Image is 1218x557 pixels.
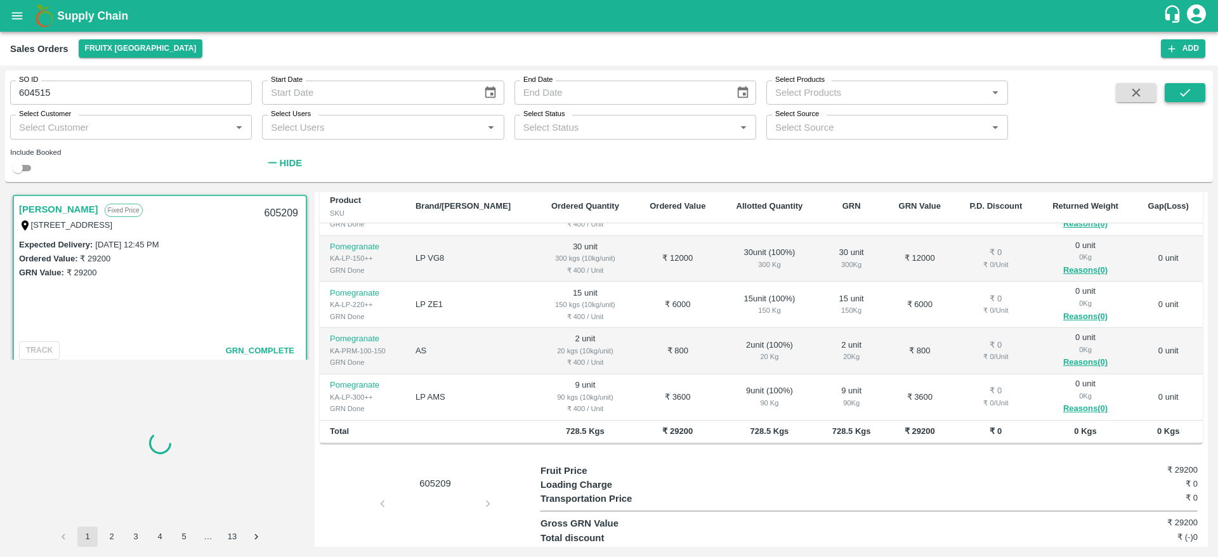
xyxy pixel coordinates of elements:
p: 605209 [388,476,483,490]
label: Select Source [775,109,819,119]
div: 30 unit [828,247,874,270]
div: ₹ 0 [965,247,1026,259]
img: logo [32,3,57,29]
div: ₹ 400 / Unit [546,218,624,230]
label: GRN Value: [19,268,64,277]
div: ₹ 0 [965,339,1026,351]
a: [PERSON_NAME] [19,201,98,218]
td: ₹ 12000 [884,236,955,282]
b: 0 Kgs [1157,426,1179,436]
div: 2 unit [828,339,874,363]
div: 15 unit [828,293,874,317]
b: Brand/[PERSON_NAME] [416,201,511,211]
div: ₹ 0 [965,293,1026,305]
p: Fruit Price [540,464,705,478]
td: ₹ 3600 [635,374,721,421]
label: Select Products [775,75,825,85]
div: ₹ 400 / Unit [546,403,624,414]
div: GRN Done [330,218,395,230]
input: Select Users [266,119,479,135]
p: Fixed Price [105,204,143,217]
button: Reasons(0) [1047,355,1124,370]
div: 90 Kg [828,397,874,409]
div: 0 unit [1047,240,1124,278]
div: ₹ 0 / Unit [965,305,1026,316]
label: Select Users [271,109,311,119]
div: 2 unit ( 100 %) [731,339,808,363]
div: 0 Kg [1047,251,1124,263]
td: 30 unit [535,236,634,282]
label: [DATE] 12:45 PM [95,240,159,249]
div: 9 unit ( 100 %) [731,385,808,409]
td: 0 unit [1134,282,1203,328]
td: LP VG8 [405,236,535,282]
td: ₹ 3600 [884,374,955,421]
b: ₹ 0 [990,426,1002,436]
td: 0 unit [1134,236,1203,282]
span: GRN_Complete [226,346,294,355]
div: Sales Orders [10,41,69,57]
div: 300 kgs (10kg/unit) [546,252,624,264]
div: 150 kgs (10kg/unit) [546,299,624,310]
div: 90 kgs (10kg/unit) [546,391,624,403]
button: Go to next page [246,527,266,547]
div: 90 Kg [731,397,808,409]
p: Pomegranate [330,241,395,253]
div: SKU [330,207,395,219]
a: Supply Chain [57,7,1163,25]
label: Expected Delivery : [19,240,93,249]
td: ₹ 800 [884,328,955,374]
input: Select Source [770,119,983,135]
label: Select Customer [19,109,71,119]
b: 728.5 Kgs [750,426,789,436]
b: Total [330,426,349,436]
p: Pomegranate [330,379,395,391]
input: Enter SO ID [10,81,252,105]
button: Reasons(0) [1047,402,1124,416]
nav: pagination navigation [51,527,268,547]
div: 9 unit [828,385,874,409]
button: Go to page 2 [101,527,122,547]
div: customer-support [1163,4,1185,27]
button: Go to page 3 [126,527,146,547]
b: Product [330,195,361,205]
div: KA-LP-300++ [330,391,395,403]
b: Ordered Value [650,201,705,211]
p: Pomegranate [330,333,395,345]
div: ₹ 0 / Unit [965,259,1026,270]
div: GRN Done [330,311,395,322]
td: LP ZE1 [405,282,535,328]
b: GRN [842,201,861,211]
div: 20 Kg [828,351,874,362]
p: Pomegranate [330,287,395,299]
div: ₹ 0 [965,385,1026,397]
div: ₹ 0 / Unit [965,397,1026,409]
button: Go to page 13 [222,527,242,547]
button: page 1 [77,527,98,547]
div: KA-LP-150++ [330,252,395,264]
div: 0 unit [1047,285,1124,324]
div: 150 Kg [731,305,808,316]
label: End Date [523,75,553,85]
label: [STREET_ADDRESS] [31,220,113,230]
div: ₹ 0 / Unit [965,351,1026,362]
div: 0 Kg [1047,390,1124,402]
div: ₹ 400 / Unit [546,265,624,276]
b: Ordered Quantity [551,201,619,211]
div: account of current user [1185,3,1208,29]
label: Ordered Value: [19,254,77,263]
button: Choose date [478,81,502,105]
div: … [198,531,218,543]
div: Include Booked [10,147,252,158]
div: KA-LP-220++ [330,299,395,310]
div: 150 Kg [828,305,874,316]
b: ₹ 29200 [905,426,935,436]
p: Gross GRN Value [540,516,705,530]
b: Supply Chain [57,10,128,22]
div: 0 unit [1047,332,1124,370]
td: 2 unit [535,328,634,374]
b: Allotted Quantity [737,201,803,211]
div: 0 unit [1047,378,1124,416]
td: 15 unit [535,282,634,328]
input: End Date [514,81,726,105]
